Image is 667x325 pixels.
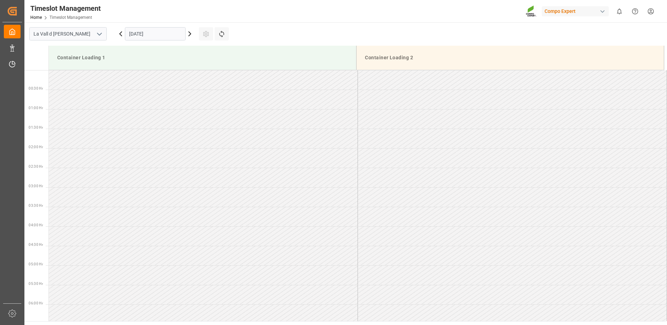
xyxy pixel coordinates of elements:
button: show 0 new notifications [612,3,627,19]
a: Home [30,15,42,20]
div: Container Loading 2 [362,51,658,64]
div: Container Loading 1 [54,51,351,64]
span: 04:00 Hr [29,223,43,227]
span: 04:30 Hr [29,243,43,247]
span: 05:30 Hr [29,282,43,286]
input: DD.MM.YYYY [125,27,186,40]
span: 03:00 Hr [29,184,43,188]
button: Help Center [627,3,643,19]
button: open menu [94,29,104,39]
span: 02:30 Hr [29,165,43,168]
span: 00:30 Hr [29,86,43,90]
span: 01:30 Hr [29,126,43,129]
button: Compo Expert [542,5,612,18]
img: Screenshot%202023-09-29%20at%2010.02.21.png_1712312052.png [526,5,537,17]
span: 06:00 Hr [29,301,43,305]
span: 03:30 Hr [29,204,43,207]
span: 01:00 Hr [29,106,43,110]
span: 06:30 Hr [29,321,43,325]
span: 02:00 Hr [29,145,43,149]
input: Type to search/select [29,27,107,40]
div: Timeslot Management [30,3,101,14]
span: 05:00 Hr [29,262,43,266]
div: Compo Expert [542,6,609,16]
